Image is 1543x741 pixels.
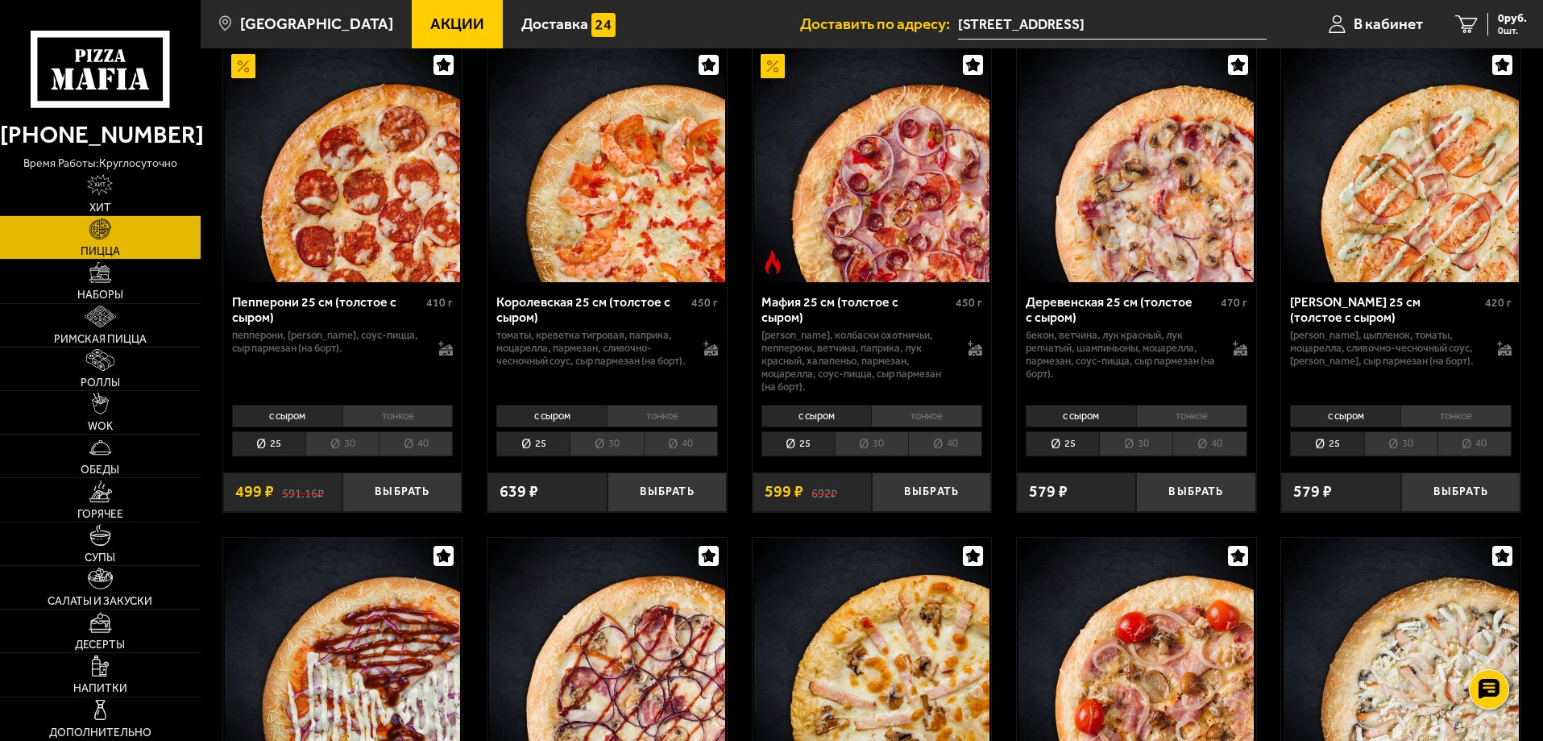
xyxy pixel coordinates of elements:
[81,464,119,476] span: Обеды
[1354,16,1423,31] span: В кабинет
[54,334,147,345] span: Римская пицца
[1018,47,1254,282] img: Деревенская 25 см (толстое с сыром)
[1290,294,1481,325] div: [PERSON_NAME] 25 см (толстое с сыром)
[1099,431,1172,456] li: 30
[225,47,460,282] img: Пепперони 25 см (толстое с сыром)
[908,431,982,456] li: 40
[487,47,727,282] a: Королевская 25 см (толстое с сыром)
[1026,431,1099,456] li: 25
[1172,431,1246,456] li: 40
[342,472,462,512] button: Выбрать
[1400,405,1512,427] li: тонкое
[305,431,379,456] li: 30
[496,405,607,427] li: с сыром
[73,683,127,694] span: Напитки
[1221,296,1247,310] span: 470 г
[49,727,151,739] span: Дополнительно
[958,10,1267,40] span: Народная улица, 86
[1026,294,1217,325] div: Деревенская 25 см (толстое с сыром)
[1136,472,1255,512] button: Выбрать
[81,377,120,389] span: Роллы
[1026,405,1136,427] li: с сыром
[608,472,727,512] button: Выбрать
[521,16,588,31] span: Доставка
[1498,26,1527,35] span: 0 шт.
[1293,484,1332,500] span: 579 ₽
[489,47,724,282] img: Королевская 25 см (толстое с сыром)
[500,484,538,500] span: 639 ₽
[761,250,785,274] img: Острое блюдо
[1290,329,1481,368] p: [PERSON_NAME], цыпленок, томаты, моцарелла, сливочно-чесночный соус, [PERSON_NAME], сыр пармезан ...
[496,431,570,456] li: 25
[1498,13,1527,24] span: 0 руб.
[835,431,908,456] li: 30
[1026,329,1217,381] p: бекон, ветчина, лук красный, лук репчатый, шампиньоны, моцарелла, пармезан, соус-пицца, сыр парме...
[956,296,982,310] span: 450 г
[1485,296,1512,310] span: 420 г
[958,10,1267,40] input: Ваш адрес доставки
[496,294,687,325] div: Королевская 25 см (толстое с сыром)
[800,16,958,31] span: Доставить по адресу:
[570,431,643,456] li: 30
[223,47,462,282] a: АкционныйПепперони 25 см (толстое с сыром)
[379,431,453,456] li: 40
[1437,431,1512,456] li: 40
[77,509,123,520] span: Горячее
[1029,484,1068,500] span: 579 ₽
[430,16,484,31] span: Акции
[282,484,324,500] s: 591.16 ₽
[761,329,952,393] p: [PERSON_NAME], колбаски охотничьи, пепперони, ветчина, паприка, лук красный, халапеньо, пармезан,...
[231,54,255,78] img: Акционный
[342,405,454,427] li: тонкое
[761,294,952,325] div: Мафия 25 см (толстое с сыром)
[426,296,453,310] span: 410 г
[871,405,982,427] li: тонкое
[811,484,837,500] s: 692 ₽
[1364,431,1437,456] li: 30
[496,329,687,368] p: томаты, креветка тигровая, паприка, моцарелла, пармезан, сливочно-чесночный соус, сыр пармезан (н...
[232,405,342,427] li: с сыром
[1290,405,1400,427] li: с сыром
[232,431,305,456] li: 25
[1017,47,1256,282] a: Деревенская 25 см (толстое с сыром)
[1136,405,1247,427] li: тонкое
[761,431,835,456] li: 25
[761,54,785,78] img: Акционный
[1281,47,1520,282] a: Чикен Ранч 25 см (толстое с сыром)
[232,294,423,325] div: Пепперони 25 см (толстое с сыром)
[761,405,872,427] li: с сыром
[77,289,123,301] span: Наборы
[765,484,803,500] span: 599 ₽
[1290,431,1363,456] li: 25
[88,421,113,432] span: WOK
[85,552,115,564] span: Супы
[607,405,718,427] li: тонкое
[75,639,125,651] span: Десерты
[1284,47,1519,282] img: Чикен Ранч 25 см (толстое с сыром)
[591,13,616,37] img: 15daf4d41897b9f0e9f617042186c801.svg
[753,47,992,282] a: АкционныйОстрое блюдоМафия 25 см (толстое с сыром)
[240,16,393,31] span: [GEOGRAPHIC_DATA]
[81,246,120,257] span: Пицца
[89,202,111,214] span: Хит
[754,47,989,282] img: Мафия 25 см (толстое с сыром)
[1401,472,1520,512] button: Выбрать
[235,484,274,500] span: 499 ₽
[691,296,718,310] span: 450 г
[872,472,991,512] button: Выбрать
[644,431,718,456] li: 40
[48,596,152,607] span: Салаты и закуски
[232,329,423,355] p: пепперони, [PERSON_NAME], соус-пицца, сыр пармезан (на борт).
